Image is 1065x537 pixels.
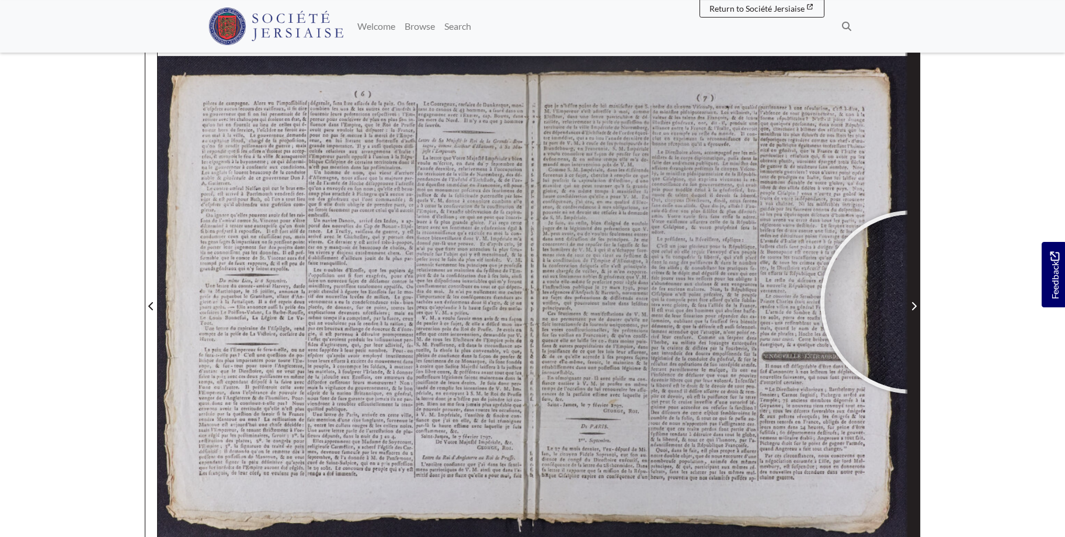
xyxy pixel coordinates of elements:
a: Would you like to provide feedback? [1042,242,1065,307]
a: Browse [400,15,440,38]
span: Return to Société Jersiaise [709,4,805,13]
a: Welcome [353,15,400,38]
a: Search [440,15,476,38]
img: Société Jersiaise [208,8,343,45]
span: Feedback [1047,251,1061,299]
a: Société Jersiaise logo [208,5,343,48]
